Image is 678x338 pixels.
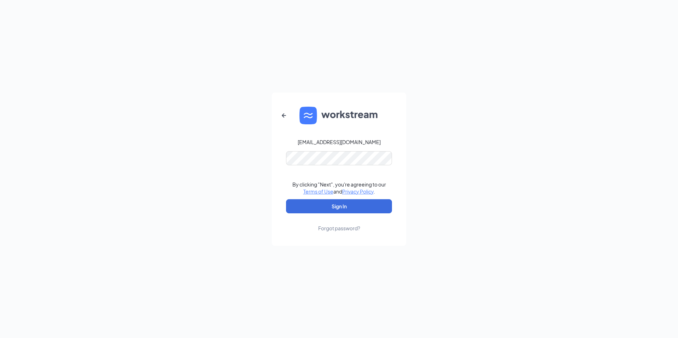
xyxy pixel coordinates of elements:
[280,111,288,120] svg: ArrowLeftNew
[299,107,379,124] img: WS logo and Workstream text
[318,225,360,232] div: Forgot password?
[342,188,374,195] a: Privacy Policy
[303,188,333,195] a: Terms of Use
[298,138,381,146] div: [EMAIL_ADDRESS][DOMAIN_NAME]
[275,107,292,124] button: ArrowLeftNew
[292,181,386,195] div: By clicking "Next", you're agreeing to our and .
[318,213,360,232] a: Forgot password?
[286,199,392,213] button: Sign In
